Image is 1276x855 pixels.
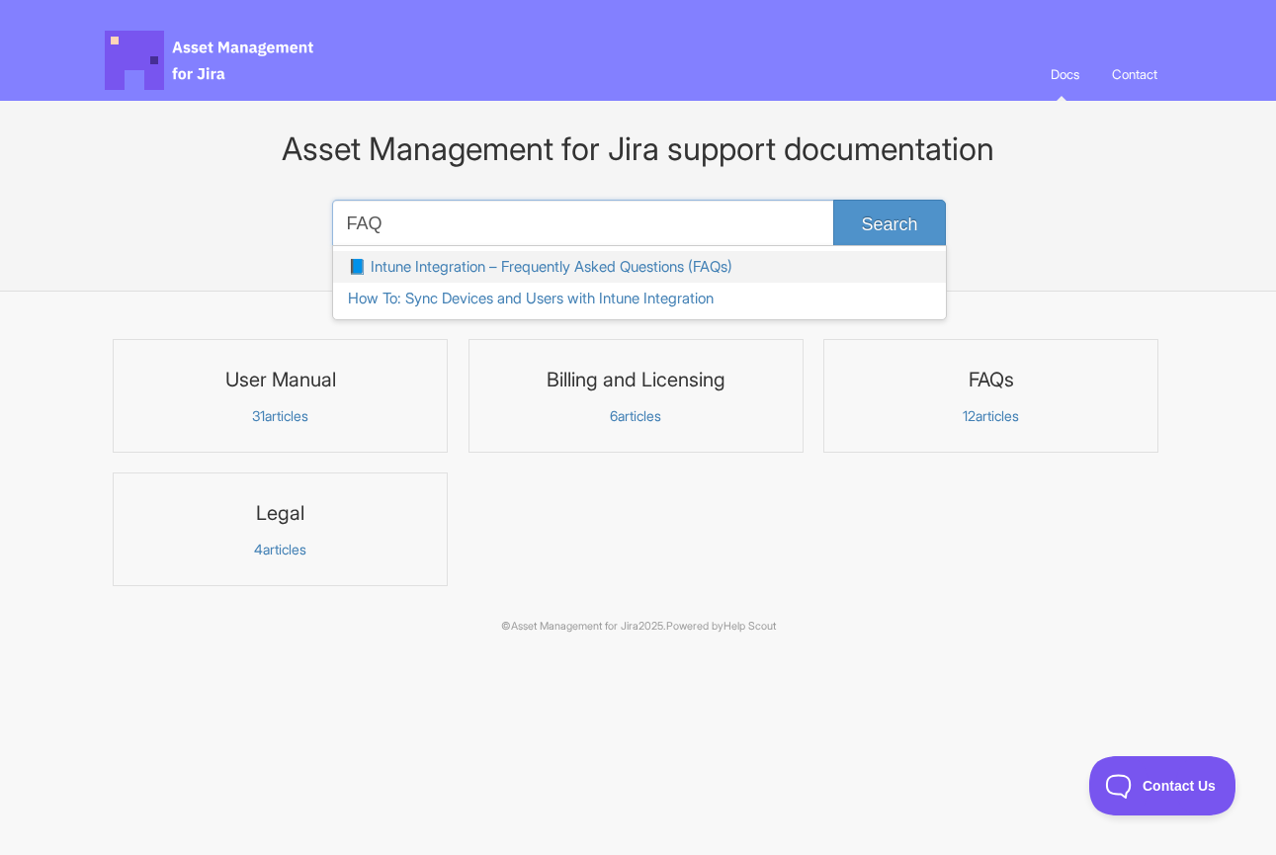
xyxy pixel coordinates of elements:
span: 31 [252,407,265,424]
input: Search the knowledge base [332,200,945,249]
a: Legal 4articles [113,472,448,586]
h3: FAQs [836,367,1146,392]
span: Search [861,214,917,234]
a: Help Scout [723,620,776,633]
a: Docs [1036,47,1094,101]
a: User Manual 31articles [113,339,448,453]
span: 4 [254,541,263,557]
a: Contact [1097,47,1172,101]
p: articles [481,407,791,425]
p: articles [126,541,435,558]
h3: User Manual [126,367,435,392]
span: 6 [610,407,618,424]
p: articles [836,407,1146,425]
span: Asset Management for Jira Docs [105,31,316,90]
button: Search [833,200,945,249]
a: FAQs 12articles [823,339,1158,453]
p: articles [126,407,435,425]
span: Powered by [666,620,776,633]
iframe: Toggle Customer Support [1089,756,1236,815]
a: Asset Management for Jira [511,620,638,633]
span: 12 [963,407,976,424]
a: 📘 Intune Integration – Frequently Asked Questions (FAQs) [333,251,946,283]
a: Billing and Licensing 6articles [468,339,804,453]
p: © 2025. [105,618,1172,636]
a: How To: Sync Devices and Users with Intune Integration [333,283,946,314]
h3: Legal [126,500,435,526]
h3: Billing and Licensing [481,367,791,392]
